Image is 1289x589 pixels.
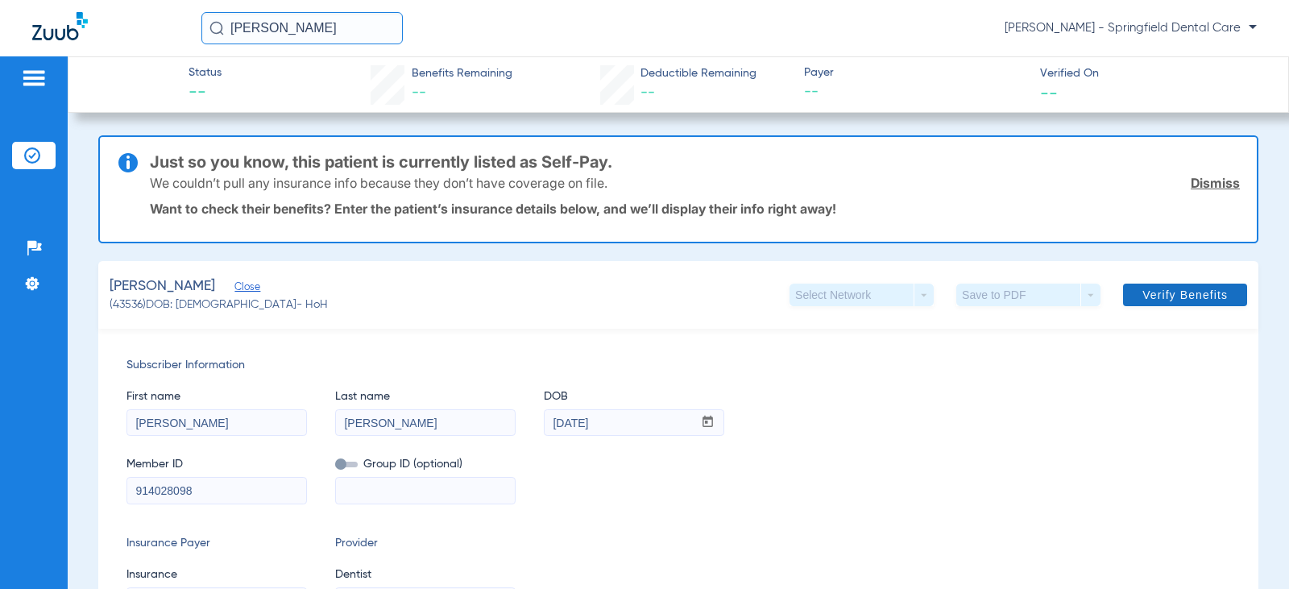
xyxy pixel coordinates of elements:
span: -- [640,85,655,100]
span: Last name [335,388,516,405]
span: Insurance [126,566,307,583]
span: DOB [544,388,724,405]
span: Insurance Payer [126,535,307,552]
span: Status [189,64,222,81]
span: Close [234,281,249,297]
span: Group ID (optional) [335,456,516,473]
input: Search for patients [201,12,403,44]
span: Verified On [1040,65,1262,82]
span: [PERSON_NAME] [110,276,215,297]
img: info-icon [118,153,138,172]
span: (43536) DOB: [DEMOGRAPHIC_DATA] - HoH [110,297,328,313]
span: Provider [335,535,516,552]
span: -- [189,82,222,105]
span: -- [1040,84,1058,101]
span: Deductible Remaining [640,65,756,82]
span: First name [126,388,307,405]
span: Subscriber Information [126,357,1230,374]
span: [PERSON_NAME] - Springfield Dental Care [1005,20,1257,36]
span: Verify Benefits [1142,288,1228,301]
span: Benefits Remaining [412,65,512,82]
h3: Just so you know, this patient is currently listed as Self-Pay. [150,154,1240,170]
img: Zuub Logo [32,12,88,40]
span: -- [412,85,426,100]
span: Dentist [335,566,516,583]
button: Verify Benefits [1123,284,1247,306]
button: Open calendar [692,410,723,436]
span: Payer [804,64,1026,81]
span: Member ID [126,456,307,473]
p: Want to check their benefits? Enter the patient’s insurance details below, and we’ll display thei... [150,201,1240,217]
a: Dismiss [1191,175,1240,191]
img: Search Icon [209,21,224,35]
p: We couldn’t pull any insurance info because they don’t have coverage on file. [150,175,607,191]
img: hamburger-icon [21,68,47,88]
span: -- [804,82,1026,102]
